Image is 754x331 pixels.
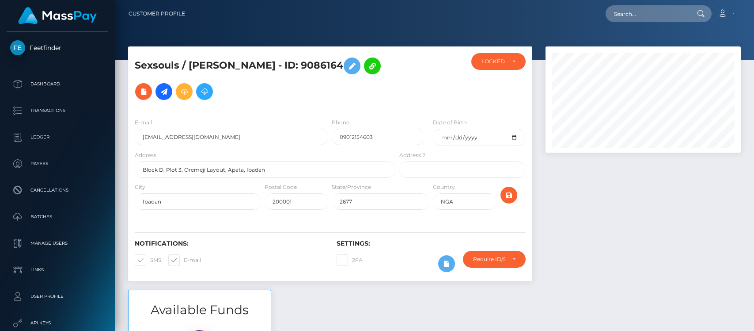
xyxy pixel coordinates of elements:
[337,240,525,247] h6: Settings:
[337,254,363,266] label: 2FA
[7,153,108,175] a: Payees
[332,183,371,191] label: State/Province
[399,151,425,159] label: Address 2
[7,100,108,122] a: Transactions
[7,44,108,52] span: Feetfinder
[433,183,455,191] label: Country
[606,5,689,22] input: Search...
[10,40,25,55] img: Feetfinder
[10,290,105,303] p: User Profile
[10,263,105,277] p: Links
[332,119,349,127] label: Phone
[135,119,152,127] label: E-mail
[10,237,105,250] p: Manage Users
[481,58,505,65] div: LOCKED
[7,259,108,281] a: Links
[168,254,201,266] label: E-mail
[135,151,156,159] label: Address
[10,104,105,117] p: Transactions
[129,4,185,23] a: Customer Profile
[7,126,108,148] a: Ledger
[265,183,297,191] label: Postal Code
[129,301,271,319] h3: Available Funds
[10,77,105,91] p: Dashboard
[463,251,525,268] button: Require ID/Selfie Verification
[155,83,172,100] a: Initiate Payout
[135,240,323,247] h6: Notifications:
[7,206,108,228] a: Batches
[10,184,105,197] p: Cancellations
[471,53,525,70] button: LOCKED
[10,316,105,330] p: API Keys
[135,183,145,191] label: City
[7,179,108,201] a: Cancellations
[10,131,105,144] p: Ledger
[7,285,108,308] a: User Profile
[7,73,108,95] a: Dashboard
[7,232,108,254] a: Manage Users
[135,53,391,104] h5: Sexsouls / [PERSON_NAME] - ID: 9086164
[433,119,467,127] label: Date of Birth
[473,256,505,263] div: Require ID/Selfie Verification
[10,210,105,223] p: Batches
[18,7,97,24] img: MassPay Logo
[10,157,105,170] p: Payees
[135,254,161,266] label: SMS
